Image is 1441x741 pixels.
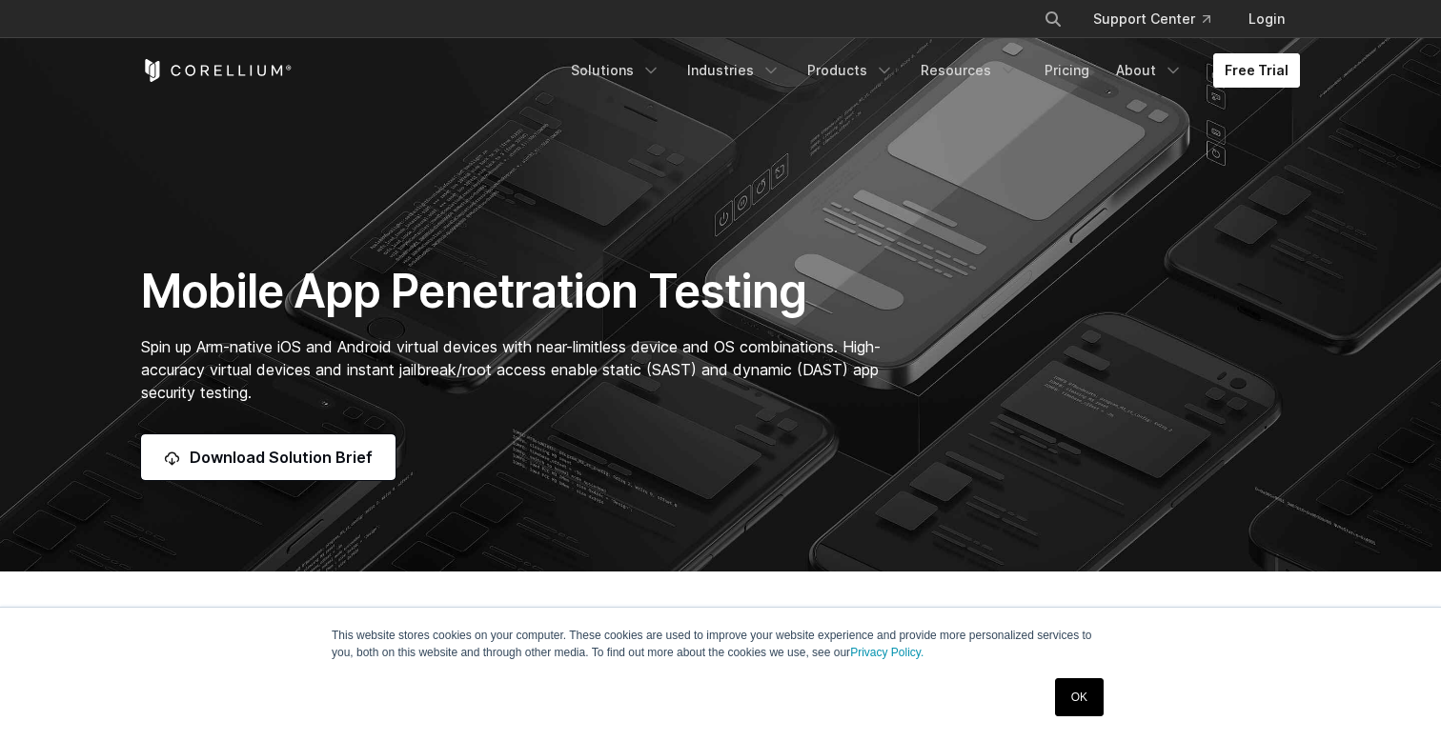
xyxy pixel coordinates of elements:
a: Download Solution Brief [141,434,396,480]
span: Download Solution Brief [190,446,373,469]
a: Free Trial [1213,53,1300,88]
p: This website stores cookies on your computer. These cookies are used to improve your website expe... [332,627,1109,661]
a: Industries [676,53,792,88]
h1: Mobile App Penetration Testing [141,263,901,320]
a: Login [1233,2,1300,36]
span: Spin up Arm-native iOS and Android virtual devices with near-limitless device and OS combinations... [141,337,881,402]
a: Solutions [559,53,672,88]
a: Products [796,53,905,88]
a: Support Center [1078,2,1226,36]
a: OK [1055,678,1104,716]
a: Corellium Home [141,59,293,82]
button: Search [1036,2,1070,36]
div: Navigation Menu [1021,2,1300,36]
a: Pricing [1033,53,1101,88]
div: Navigation Menu [559,53,1300,88]
a: Privacy Policy. [850,646,923,659]
a: Resources [909,53,1029,88]
a: About [1105,53,1194,88]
